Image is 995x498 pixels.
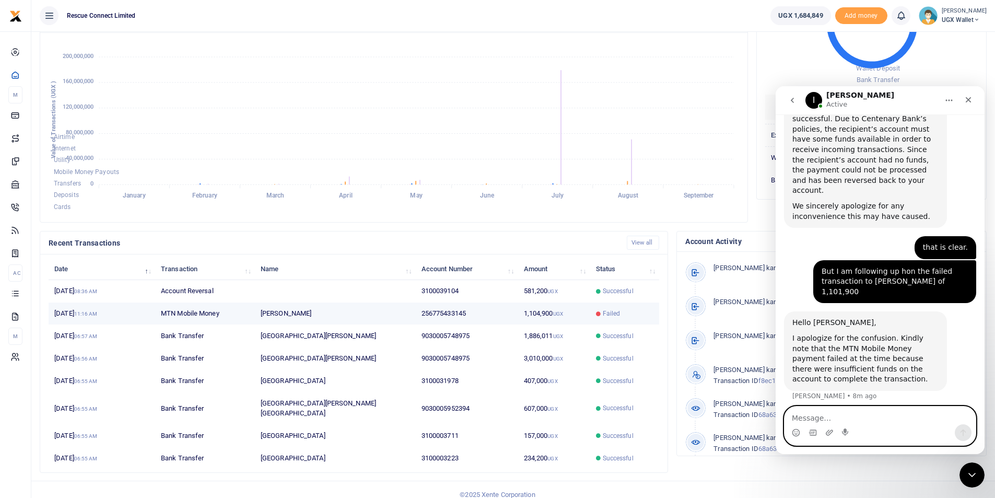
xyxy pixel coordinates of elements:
[713,263,911,274] p: signed-in
[49,392,155,425] td: [DATE]
[685,236,978,247] h4: Account Activity
[713,377,758,385] span: Transaction ID
[603,403,634,413] span: Successful
[49,425,155,447] td: [DATE]
[90,180,93,187] tspan: 0
[857,76,899,84] span: Bank Transfer
[74,356,98,362] small: 06:56 AM
[713,433,911,455] p: has viewed a payout transaction 68a6330d-888e-4bc0-de3e-08dde3bdfd15
[959,462,985,488] iframe: Intercom live chat
[518,303,590,325] td: 1,104,900
[179,338,196,355] button: Send a message…
[713,264,786,272] span: [PERSON_NAME] kanyoi
[74,378,98,384] small: 06:55 AM
[835,7,887,25] li: Toup your wallet
[416,447,518,469] td: 3100003223
[416,425,518,447] td: 3100003711
[74,333,98,339] small: 06:57 AM
[255,258,416,280] th: Name: activate to sort column ascending
[155,425,255,447] td: Bank Transfer
[8,225,201,323] div: Ibrahim says…
[713,399,911,421] p: has viewed a payout transaction 68a6330d-888e-4bc0-de3e-08dde3bdfd15
[38,174,201,217] div: But I am following up hon the failed transaction to [PERSON_NAME] of 1,101,900
[16,342,25,351] button: Emoji picker
[155,303,255,325] td: MTN Mobile Money
[8,328,22,345] li: M
[942,15,987,25] span: UGX Wallet
[713,434,786,442] span: [PERSON_NAME] kanyoi
[518,447,590,469] td: 234,200
[8,264,22,282] li: Ac
[416,280,518,303] td: 3100039104
[547,288,557,294] small: UGX
[54,180,81,187] span: Transfers
[766,6,835,25] li: Wallet ballance
[713,445,758,453] span: Transaction ID
[155,280,255,303] td: Account Reversal
[603,354,634,363] span: Successful
[713,332,786,340] span: [PERSON_NAME] kanyoi
[618,192,639,200] tspan: August
[49,325,155,348] td: [DATE]
[480,192,495,200] tspan: June
[9,11,22,19] a: logo-small logo-large logo-large
[835,11,887,19] a: Add money
[416,325,518,348] td: 9030005748975
[74,288,98,294] small: 08:36 AM
[765,146,854,169] td: Wallet Deposit
[17,231,163,242] div: Hello [PERSON_NAME],
[603,376,634,386] span: Successful
[63,104,93,111] tspan: 120,000,000
[856,64,900,72] span: Wallet Deposit
[919,6,938,25] img: profile-user
[518,325,590,348] td: 1,886,011
[713,411,758,419] span: Transaction ID
[603,309,621,318] span: Failed
[74,456,98,461] small: 06:55 AM
[416,258,518,280] th: Account Number: activate to sort column ascending
[192,192,217,200] tspan: February
[139,150,201,173] div: that is clear.
[17,115,163,135] div: We sincerely apologize for any inconvenience this may have caused.
[54,133,75,141] span: Airtime
[518,258,590,280] th: Amount: activate to sort column ascending
[33,342,41,351] button: Gif picker
[518,392,590,425] td: 607,000
[54,168,119,176] span: Mobile Money Payouts
[627,236,660,250] a: View all
[518,348,590,370] td: 3,010,000
[410,192,422,200] tspan: May
[255,370,416,392] td: [GEOGRAPHIC_DATA]
[518,425,590,447] td: 157,000
[54,192,79,199] span: Deposits
[49,348,155,370] td: [DATE]
[255,325,416,348] td: [GEOGRAPHIC_DATA][PERSON_NAME]
[155,325,255,348] td: Bank Transfer
[765,95,978,120] h6: [DATE] to [DATE]
[713,365,911,387] p: f8ec1579-157f-4b54-5956-08ddea422574
[552,192,564,200] tspan: July
[770,6,830,25] a: UGX 1,684,849
[46,180,192,211] div: But I am following up hon the failed transaction to [PERSON_NAME] of 1,101,900
[547,378,557,384] small: UGX
[8,174,201,226] div: Beth says…
[50,342,58,351] button: Upload attachment
[590,258,659,280] th: Status: activate to sort column ascending
[54,145,76,152] span: Internet
[49,370,155,392] td: [DATE]
[66,155,93,161] tspan: 40,000,000
[49,280,155,303] td: [DATE]
[713,366,786,374] span: [PERSON_NAME] kanyoi
[74,433,98,439] small: 06:55 AM
[603,454,634,463] span: Successful
[155,392,255,425] td: Bank Transfer
[155,370,255,392] td: Bank Transfer
[713,298,786,306] span: [PERSON_NAME] kanyoi
[155,348,255,370] td: Bank Transfer
[416,303,518,325] td: 256775433145
[17,307,101,313] div: [PERSON_NAME] • 8m ago
[255,447,416,469] td: [GEOGRAPHIC_DATA]
[778,10,823,21] span: UGX 1,684,849
[54,157,71,164] span: Utility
